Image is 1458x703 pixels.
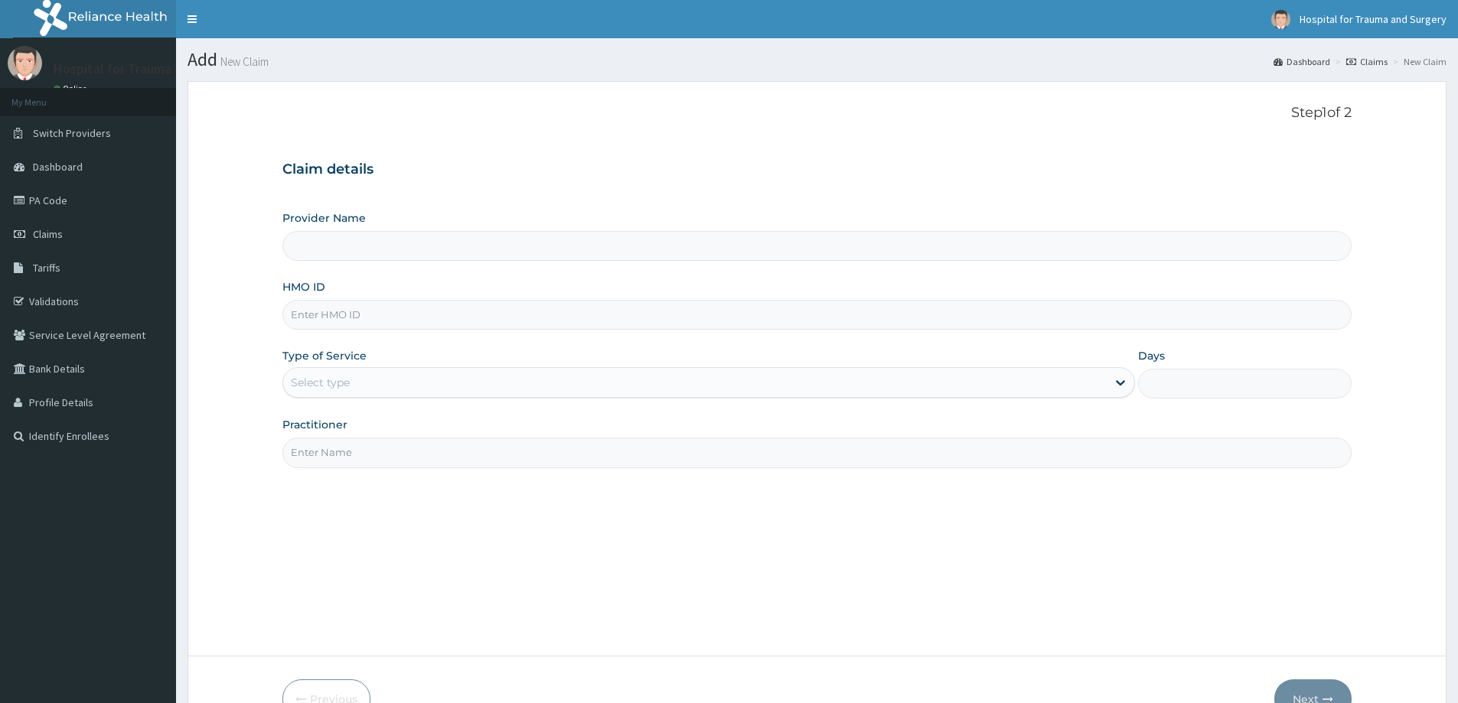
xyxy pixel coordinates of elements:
small: New Claim [217,56,269,67]
img: User Image [8,46,42,80]
li: New Claim [1389,55,1447,68]
img: User Image [1271,10,1290,29]
a: Online [54,83,90,94]
input: Enter HMO ID [282,300,1352,330]
label: Type of Service [282,348,367,363]
h1: Add [188,50,1447,70]
div: Select type [291,375,350,390]
a: Claims [1346,55,1388,68]
label: HMO ID [282,279,325,295]
span: Dashboard [33,160,83,174]
label: Practitioner [282,417,347,432]
a: Dashboard [1274,55,1330,68]
p: Hospital for Trauma and Surgery [54,62,246,76]
p: Step 1 of 2 [282,105,1352,122]
span: Hospital for Trauma and Surgery [1300,12,1447,26]
span: Claims [33,227,63,241]
span: Switch Providers [33,126,111,140]
h3: Claim details [282,161,1352,178]
label: Provider Name [282,210,366,226]
input: Enter Name [282,438,1352,467]
span: Tariffs [33,261,60,275]
label: Days [1138,348,1165,363]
